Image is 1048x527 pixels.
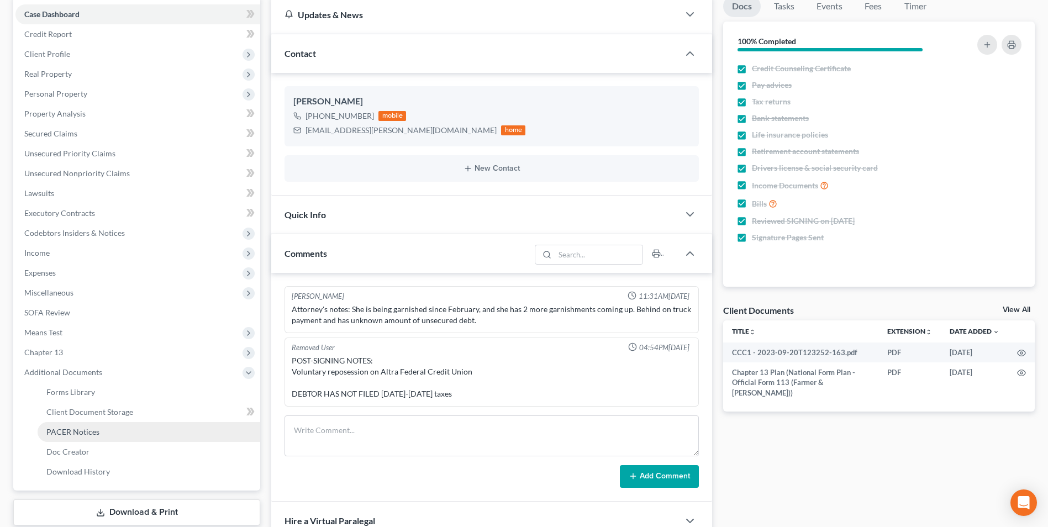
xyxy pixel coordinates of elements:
[24,308,70,317] span: SOFA Review
[15,144,260,164] a: Unsecured Priority Claims
[752,96,791,107] span: Tax returns
[878,362,941,403] td: PDF
[639,342,689,353] span: 04:54PM[DATE]
[24,9,80,19] span: Case Dashboard
[1003,306,1030,314] a: View All
[887,327,932,335] a: Extensionunfold_more
[878,342,941,362] td: PDF
[723,362,878,403] td: Chapter 13 Plan (National Form Plan - Official Form 113 (Farmer & [PERSON_NAME]))
[46,387,95,397] span: Forms Library
[555,245,643,264] input: Search...
[24,248,50,257] span: Income
[752,63,851,74] span: Credit Counseling Certificate
[38,382,260,402] a: Forms Library
[723,342,878,362] td: CCC1 - 2023-09-20T123252-163.pdf
[292,304,692,326] div: Attorney's notes: She is being garnished since February, and she has 2 more garnishments coming u...
[501,125,525,135] div: home
[24,129,77,138] span: Secured Claims
[24,367,102,377] span: Additional Documents
[1010,489,1037,516] div: Open Intercom Messenger
[293,164,690,173] button: New Contact
[941,362,1008,403] td: [DATE]
[723,304,794,316] div: Client Documents
[24,188,54,198] span: Lawsuits
[752,162,878,173] span: Drivers license & social security card
[752,180,818,191] span: Income Documents
[15,203,260,223] a: Executory Contracts
[950,327,999,335] a: Date Added expand_more
[732,327,756,335] a: Titleunfold_more
[293,95,690,108] div: [PERSON_NAME]
[285,48,316,59] span: Contact
[752,146,859,157] span: Retirement account statements
[752,113,809,124] span: Bank statements
[24,288,73,297] span: Miscellaneous
[15,164,260,183] a: Unsecured Nonpriority Claims
[24,109,86,118] span: Property Analysis
[24,228,125,238] span: Codebtors Insiders & Notices
[15,183,260,203] a: Lawsuits
[285,9,666,20] div: Updates & News
[292,355,692,399] div: POST-SIGNING NOTES: Voluntary reposession on Altra Federal Credit Union DEBTOR HAS NOT FILED [DAT...
[292,342,335,353] div: Removed User
[24,89,87,98] span: Personal Property
[46,467,110,476] span: Download History
[993,329,999,335] i: expand_more
[38,442,260,462] a: Doc Creator
[15,4,260,24] a: Case Dashboard
[24,149,115,158] span: Unsecured Priority Claims
[306,110,374,122] div: [PHONE_NUMBER]
[15,24,260,44] a: Credit Report
[752,215,855,226] span: Reviewed SIGNING on [DATE]
[24,208,95,218] span: Executory Contracts
[24,328,62,337] span: Means Test
[38,402,260,422] a: Client Document Storage
[285,515,375,526] span: Hire a Virtual Paralegal
[306,125,497,136] div: [EMAIL_ADDRESS][PERSON_NAME][DOMAIN_NAME]
[285,248,327,259] span: Comments
[752,80,792,91] span: Pay advices
[24,29,72,39] span: Credit Report
[620,465,699,488] button: Add Comment
[752,232,824,243] span: Signature Pages Sent
[941,342,1008,362] td: [DATE]
[24,49,70,59] span: Client Profile
[24,168,130,178] span: Unsecured Nonpriority Claims
[378,111,406,121] div: mobile
[24,347,63,357] span: Chapter 13
[752,198,767,209] span: Bills
[38,422,260,442] a: PACER Notices
[738,36,796,46] strong: 100% Completed
[925,329,932,335] i: unfold_more
[46,427,99,436] span: PACER Notices
[46,447,89,456] span: Doc Creator
[749,329,756,335] i: unfold_more
[15,303,260,323] a: SOFA Review
[13,499,260,525] a: Download & Print
[24,268,56,277] span: Expenses
[38,462,260,482] a: Download History
[15,104,260,124] a: Property Analysis
[752,129,828,140] span: Life insurance policies
[285,209,326,220] span: Quick Info
[46,407,133,417] span: Client Document Storage
[24,69,72,78] span: Real Property
[292,291,344,302] div: [PERSON_NAME]
[639,291,689,302] span: 11:31AM[DATE]
[15,124,260,144] a: Secured Claims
